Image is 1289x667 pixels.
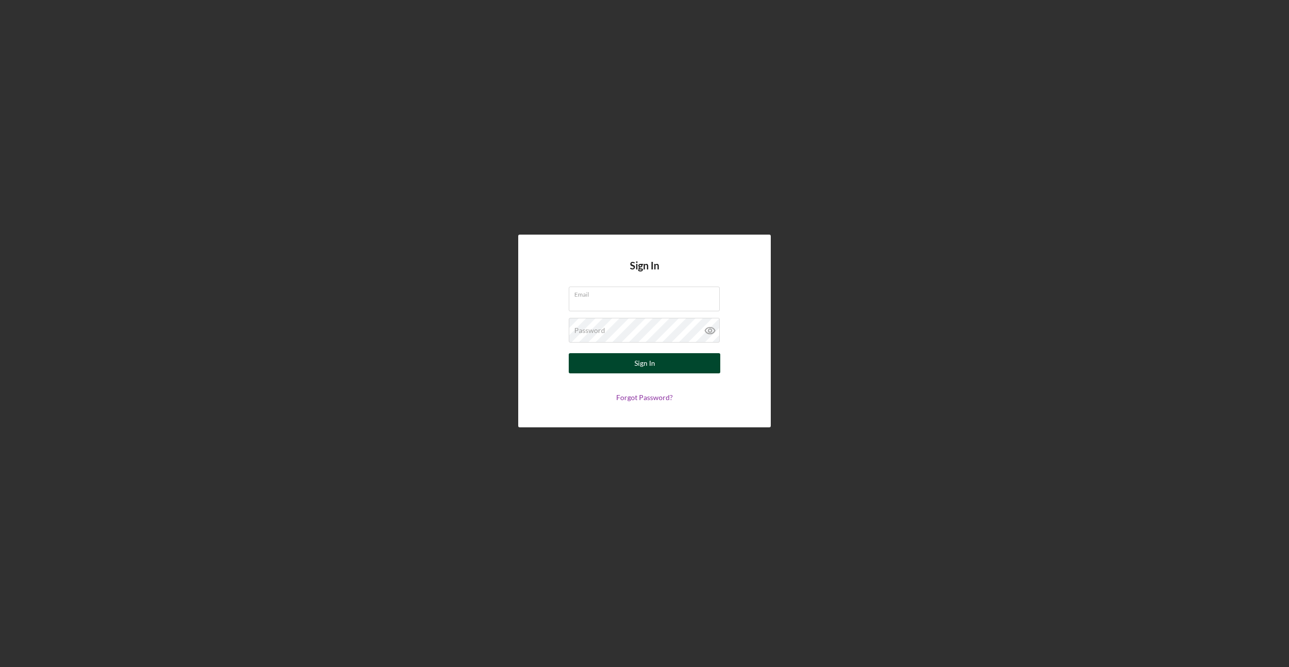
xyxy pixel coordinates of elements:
[574,326,605,335] label: Password
[569,353,720,373] button: Sign In
[634,353,655,373] div: Sign In
[630,260,659,287] h4: Sign In
[616,393,673,402] a: Forgot Password?
[574,287,720,298] label: Email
